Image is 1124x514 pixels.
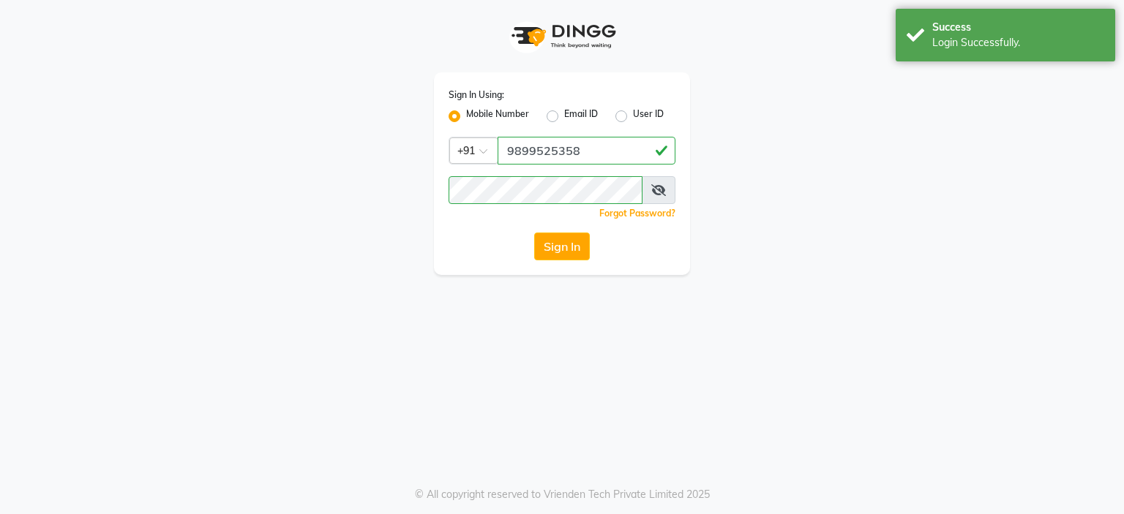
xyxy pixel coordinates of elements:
label: Email ID [564,107,598,125]
input: Username [449,176,642,204]
label: User ID [633,107,664,125]
img: logo1.svg [503,15,621,58]
button: Sign In [534,233,590,260]
div: Success [932,20,1104,35]
input: Username [498,137,675,165]
a: Forgot Password? [599,208,675,219]
label: Mobile Number [466,107,529,125]
div: Login Successfully. [932,35,1104,50]
label: Sign In Using: [449,88,504,102]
